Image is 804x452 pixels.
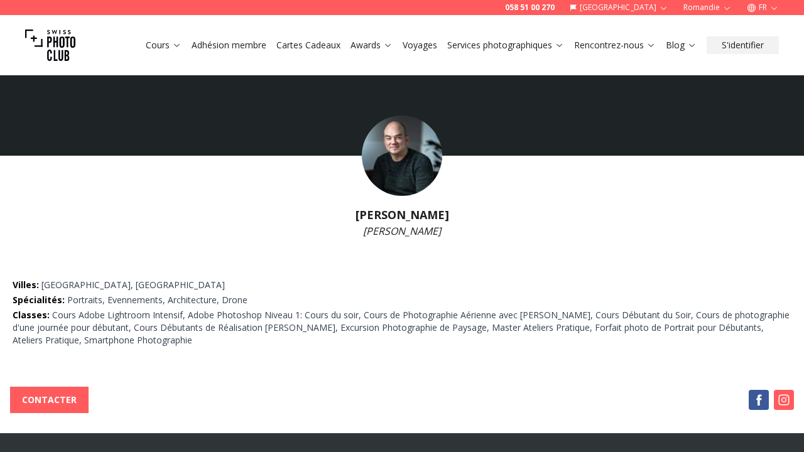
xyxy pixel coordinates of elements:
[345,36,398,54] button: Awards
[666,39,697,51] a: Blog
[13,309,791,347] p: Cours Adobe Lightroom Intensif, Adobe Photoshop Niveau 1: Cours du soir, Cours de Photographie Aé...
[13,294,791,306] p: Portraits, Evennements, Architecture, Drone
[13,279,791,291] p: [GEOGRAPHIC_DATA], [GEOGRAPHIC_DATA]
[447,39,564,51] a: Services photographiques
[13,294,65,306] span: Spécialités :
[13,309,50,321] span: Classes :
[707,36,779,54] button: S'identifier
[271,36,345,54] button: Cartes Cadeaux
[10,387,89,413] button: CONTACTER
[661,36,702,54] button: Blog
[25,20,75,70] img: Swiss photo club
[569,36,661,54] button: Rencontrez-nous
[749,390,769,410] img: Facebook
[350,39,393,51] a: Awards
[505,3,555,13] a: 058 51 00 270
[362,116,442,196] img: Andi Keller
[141,36,187,54] button: Cours
[574,39,656,51] a: Rencontrez-nous
[403,39,437,51] a: Voyages
[13,279,41,291] span: Villes :
[398,36,442,54] button: Voyages
[146,39,182,51] a: Cours
[22,394,77,406] b: CONTACTER
[187,36,271,54] button: Adhésion membre
[192,39,266,51] a: Adhésion membre
[276,39,340,51] a: Cartes Cadeaux
[774,390,794,410] img: Instagram
[442,36,569,54] button: Services photographiques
